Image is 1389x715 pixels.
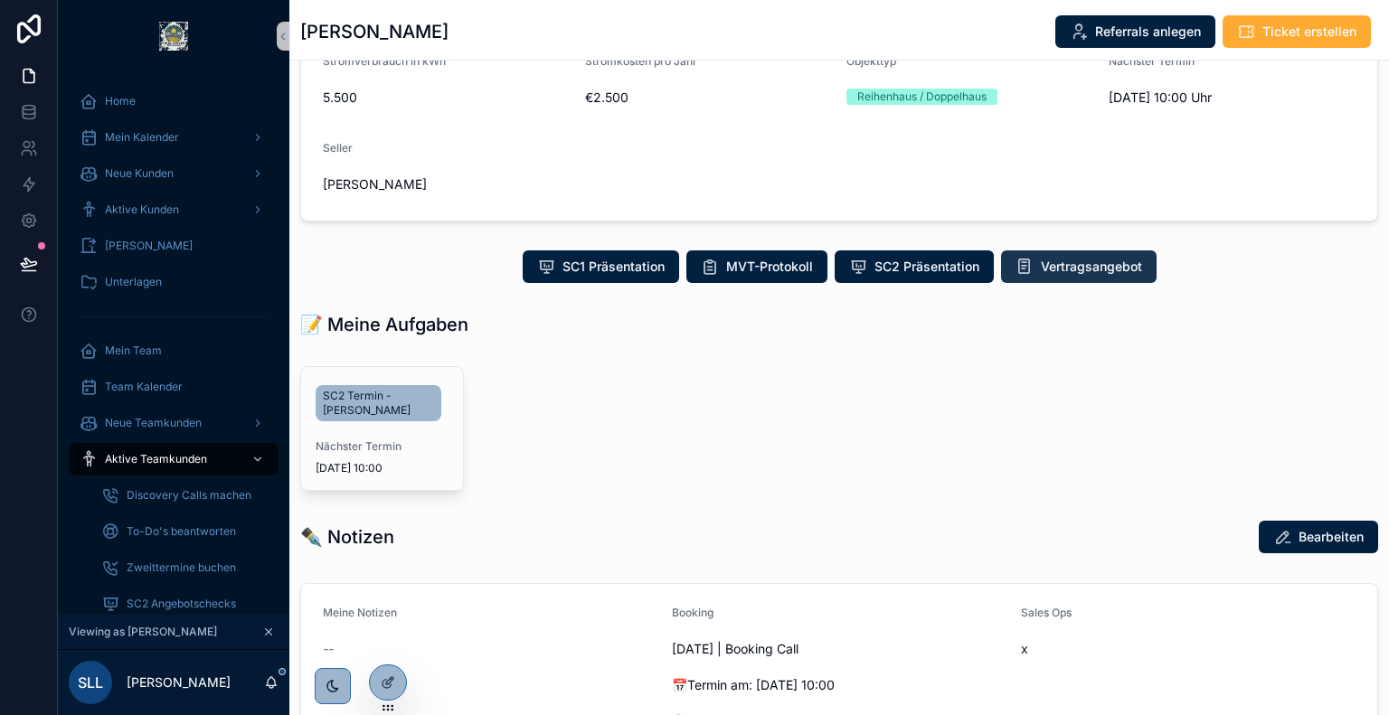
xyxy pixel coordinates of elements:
a: Discovery Calls machen [90,479,279,512]
a: Aktive Teamkunden [69,443,279,475]
button: Referrals anlegen [1055,15,1215,48]
span: Vertragsangebot [1041,258,1142,276]
span: Objekttyp [846,54,896,68]
span: Unterlagen [105,275,162,289]
a: Aktive Kunden [69,193,279,226]
span: Aktive Kunden [105,202,179,217]
button: Ticket erstellen [1223,15,1371,48]
span: Neue Teamkunden [105,416,202,430]
a: Mein Team [69,334,279,367]
span: Nächster Termin [1109,54,1195,68]
a: Unterlagen [69,266,279,298]
span: Mein Team [105,343,162,358]
a: Home [69,85,279,118]
span: Aktive Teamkunden [105,452,207,466]
span: Booking [672,606,713,619]
a: SC2 Termin - [PERSON_NAME] [316,385,441,421]
a: Zweittermine buchen [90,551,279,584]
span: SC2 Termin - [PERSON_NAME] [323,389,434,418]
span: Discovery Calls machen [127,488,251,503]
span: SC2 Präsentation [874,258,979,276]
a: Team Kalender [69,371,279,403]
span: Nächster Termin [316,439,449,454]
span: MVT-Protokoll [726,258,813,276]
button: Bearbeiten [1259,521,1378,553]
span: 5.500 [323,89,571,107]
span: Neue Kunden [105,166,174,181]
a: Neue Kunden [69,157,279,190]
div: scrollable content [58,72,289,615]
a: Mein Kalender [69,121,279,154]
span: Team Kalender [105,380,183,394]
button: MVT-Protokoll [686,250,827,283]
span: To-Do's beantworten [127,524,236,539]
h1: ✒️ Notizen [300,524,394,550]
span: Referrals anlegen [1095,23,1201,41]
span: €2.500 [585,89,833,107]
span: Sales Ops [1021,606,1072,619]
a: SC2 Angebotschecks [90,588,279,620]
h1: 📝 Meine Aufgaben [300,312,468,337]
div: Reihenhaus / Doppelhaus [857,89,987,105]
span: SC2 Angebotschecks [127,597,236,611]
span: [DATE] 10:00 [316,461,449,475]
span: Ticket erstellen [1262,23,1356,41]
span: Seller [323,141,353,155]
span: Bearbeiten [1299,528,1364,546]
span: Stromkosten pro Jahr [585,54,697,68]
a: To-Do's beantworten [90,515,279,548]
button: SC1 Präsentation [523,250,679,283]
button: SC2 Präsentation [835,250,994,283]
span: [DATE] 10:00 Uhr [1109,89,1356,107]
p: [PERSON_NAME] [127,673,231,691]
span: x [1021,640,1356,658]
img: App logo [159,22,188,51]
span: Mein Kalender [105,130,179,145]
span: Home [105,94,136,108]
h1: [PERSON_NAME] [300,19,449,44]
span: Viewing as [PERSON_NAME] [69,625,217,639]
a: [PERSON_NAME] [69,230,279,262]
span: [PERSON_NAME] [105,239,193,253]
span: [PERSON_NAME] [323,175,571,193]
span: Meine Notizen [323,606,397,619]
span: Stromverbrauch in kWh [323,54,446,68]
span: SLL [78,672,103,693]
span: -- [323,640,334,658]
button: Vertragsangebot [1001,250,1157,283]
span: Zweittermine buchen [127,560,236,575]
a: Neue Teamkunden [69,407,279,439]
span: SC1 Präsentation [562,258,665,276]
